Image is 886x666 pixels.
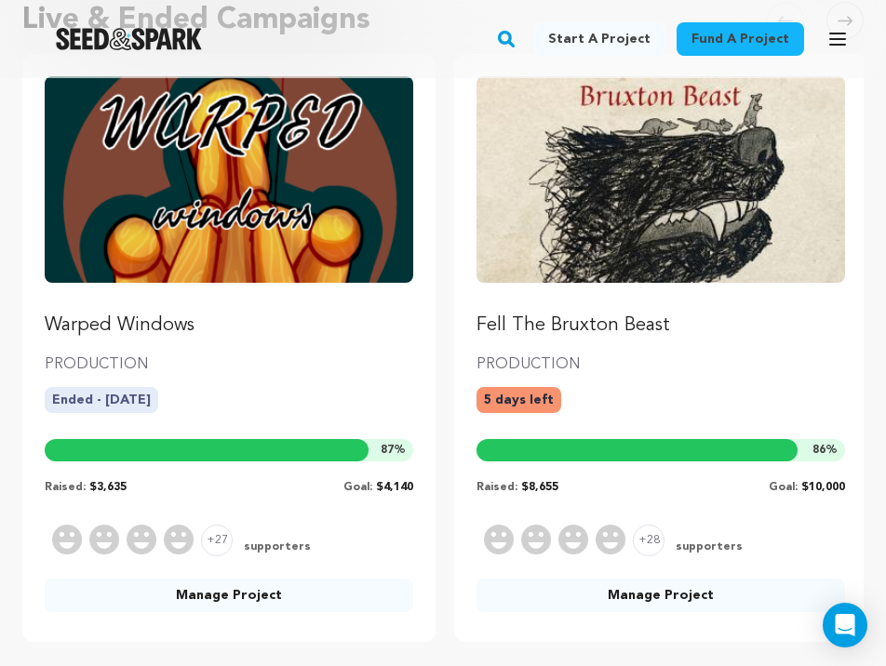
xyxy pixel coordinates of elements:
a: Start a project [533,22,665,56]
img: Supporter Image [127,525,156,554]
p: Ended - [DATE] [45,387,158,413]
span: $3,635 [89,482,127,493]
img: Supporter Image [89,525,119,554]
img: Supporter Image [596,525,625,554]
span: Raised: [477,482,517,493]
span: Goal: [769,482,798,493]
img: Supporter Image [164,525,194,554]
a: Seed&Spark Homepage [56,28,202,50]
a: Manage Project [477,579,845,612]
span: $4,140 [376,482,413,493]
span: supporters [240,539,311,556]
p: Fell The Bruxton Beast [477,313,845,339]
p: Warped Windows [45,313,413,339]
span: % [381,443,406,458]
img: Supporter Image [558,525,588,554]
p: PRODUCTION [45,353,413,376]
img: Seed&Spark Logo Dark Mode [56,28,202,50]
span: Goal: [343,482,372,493]
span: % [812,443,838,458]
p: PRODUCTION [477,353,845,376]
a: Fund Warped Windows [45,76,413,339]
a: Fund a project [677,22,804,56]
span: +27 [201,525,233,556]
span: Raised: [45,482,86,493]
span: 86 [812,445,826,456]
span: $10,000 [801,482,845,493]
div: Open Intercom Messenger [823,603,867,647]
a: Manage Project [45,579,413,612]
span: 87 [381,445,394,456]
a: Fund Fell The Bruxton Beast [477,76,845,339]
span: $8,655 [521,482,558,493]
span: supporters [672,539,743,556]
span: +28 [633,525,664,556]
img: Supporter Image [52,525,82,554]
img: Supporter Image [521,525,551,554]
p: 5 days left [477,387,561,413]
img: Supporter Image [484,525,514,554]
